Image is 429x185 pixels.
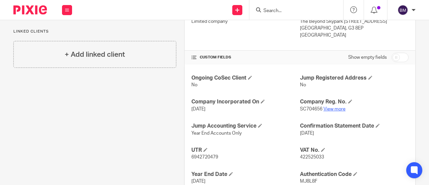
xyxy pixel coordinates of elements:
span: SC704656 [300,107,322,111]
h4: Company Reg. No. [300,98,409,105]
h4: Jump Registered Address [300,75,409,82]
a: View more [323,107,346,111]
span: 6942720479 [191,155,218,159]
p: Limited company [191,18,300,25]
p: [GEOGRAPHIC_DATA], G3 8EP [300,25,409,32]
p: Linked clients [13,29,176,34]
h4: Jump Accounting Service [191,123,300,130]
p: The Beyond Skypark [STREET_ADDRESS] [300,18,409,25]
img: Pixie [13,5,47,14]
h4: Authentication Code [300,171,409,178]
span: No [300,83,306,87]
h4: Year End Date [191,171,300,178]
h4: Ongoing CoSec Client [191,75,300,82]
img: svg%3E [397,5,408,15]
h4: VAT No. [300,147,409,154]
input: Search [263,8,323,14]
span: [DATE] [300,131,314,136]
h4: UTR [191,147,300,154]
span: MJ8L8F [300,179,317,184]
h4: CUSTOM FIELDS [191,55,300,60]
span: [DATE] [191,107,205,111]
span: Year End Accounts Only [191,131,242,136]
span: 422525033 [300,155,324,159]
p: [GEOGRAPHIC_DATA] [300,32,409,39]
h4: + Add linked client [65,49,125,60]
label: Show empty fields [348,54,387,61]
span: [DATE] [191,179,205,184]
h4: Confirmation Statement Date [300,123,409,130]
span: No [191,83,197,87]
h4: Company Incorporated On [191,98,300,105]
